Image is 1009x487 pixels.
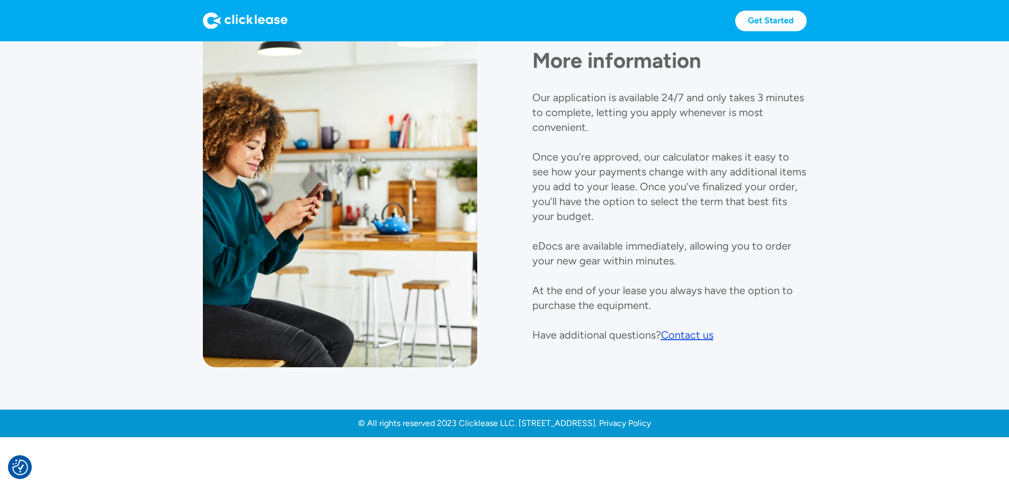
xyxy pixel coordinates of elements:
a: Contact us [661,327,713,342]
button: Consent Preferences [12,459,28,475]
a: © All rights reserved 2023 Clicklease LLC. [STREET_ADDRESS]. Privacy Policy [358,418,651,429]
h1: More information [532,48,807,73]
img: Logo [203,12,288,29]
div: Contact us [661,329,713,341]
img: Revisit consent button [12,459,28,475]
p: Our application is available 24/7 and only takes 3 minutes to complete, letting you apply wheneve... [532,91,806,341]
a: Get Started [735,11,807,31]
